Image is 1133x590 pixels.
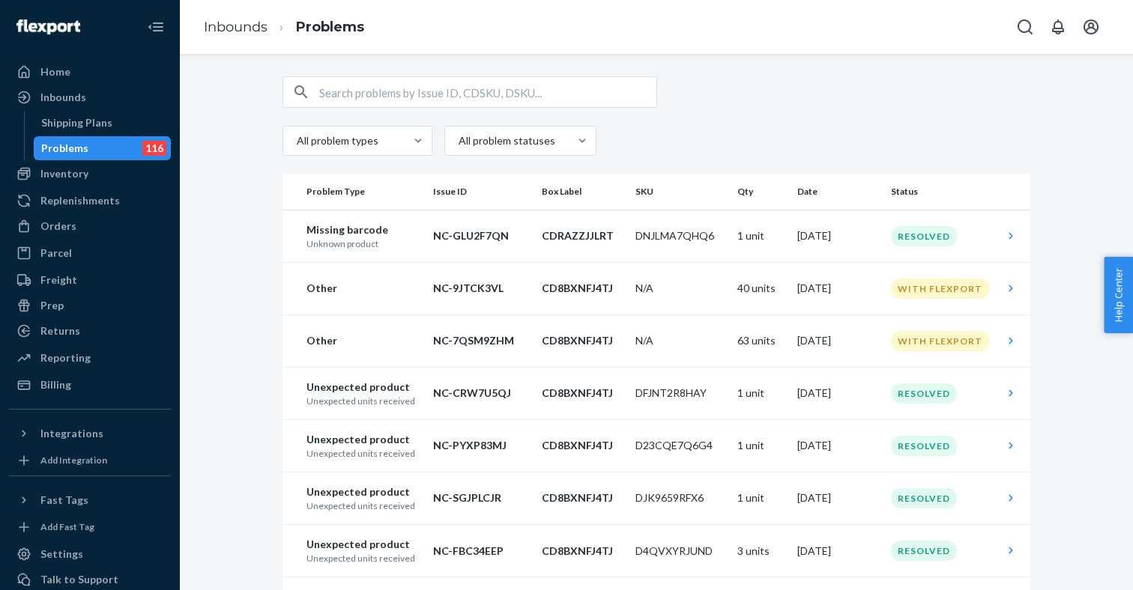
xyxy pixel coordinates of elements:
[891,488,957,508] div: Resolved
[433,490,530,505] p: NC-SGJPLCJR
[306,432,421,447] p: Unexpected product
[306,537,421,552] p: Unexpected product
[731,210,791,262] td: 1 unit
[306,380,421,395] p: Unexpected product
[433,281,530,296] p: NC-9JTCK3VL
[9,319,171,343] a: Returns
[40,193,120,208] div: Replenishments
[629,367,731,419] td: DFJNT2R8HAY
[306,395,421,407] p: Unexpected units received
[542,544,623,559] p: CD8BXNFJ4TJ
[40,219,76,234] div: Orders
[433,438,530,453] p: NC-PYXP83MJ
[791,314,885,367] td: [DATE]
[1043,12,1073,42] button: Open notifications
[629,472,731,524] td: DJK9659RFX6
[34,111,172,135] a: Shipping Plans
[791,367,885,419] td: [DATE]
[629,210,731,262] td: DNJLMA7QHQ6
[9,214,171,238] a: Orders
[9,162,171,186] a: Inventory
[885,174,997,210] th: Status
[34,136,172,160] a: Problems116
[306,222,421,237] p: Missing barcode
[427,174,536,210] th: Issue ID
[536,174,629,210] th: Box Label
[9,373,171,397] a: Billing
[542,333,623,348] p: CD8BXNFJ4TJ
[891,279,989,299] div: With Flexport
[40,90,86,105] div: Inbounds
[9,268,171,292] a: Freight
[731,314,791,367] td: 63 units
[542,281,623,296] p: CD8BXNFJ4TJ
[40,323,80,338] div: Returns
[891,331,989,351] div: With Flexport
[40,298,64,313] div: Prep
[629,262,731,314] td: N/A
[9,422,171,445] button: Integrations
[542,228,623,243] p: CDRAZZJJLRT
[16,19,80,34] img: Flexport logo
[629,525,731,577] td: D4QVXYRJUND
[731,472,791,524] td: 1 unit
[891,383,957,404] div: Resolved
[40,454,107,466] div: Add Integration
[9,451,171,469] a: Add Integration
[306,499,421,512] p: Unexpected units received
[319,77,656,107] input: Search problems by Issue ID, CDSKU, DSKU...
[731,174,791,210] th: Qty
[40,273,77,288] div: Freight
[433,228,530,243] p: NC-GLU2F7QN
[283,174,427,210] th: Problem Type
[731,525,791,577] td: 3 units
[791,174,885,210] th: Date
[791,419,885,472] td: [DATE]
[40,166,88,181] div: Inventory
[731,262,791,314] td: 40 units
[306,333,421,348] p: Other
[891,226,957,246] div: Resolved
[204,19,268,35] a: Inbounds
[296,19,364,35] a: Problems
[791,210,885,262] td: [DATE]
[9,189,171,213] a: Replenishments
[306,484,421,499] p: Unexpected product
[9,346,171,370] a: Reporting
[192,5,376,49] ol: breadcrumbs
[142,141,166,156] div: 116
[40,64,70,79] div: Home
[791,525,885,577] td: [DATE]
[731,367,791,419] td: 1 unit
[40,520,94,533] div: Add Fast Tag
[629,314,731,367] td: N/A
[542,386,623,401] p: CD8BXNFJ4TJ
[40,547,83,562] div: Settings
[433,386,530,401] p: NC-CRW7U5QJ
[40,377,71,392] div: Billing
[40,493,88,508] div: Fast Tags
[306,237,421,250] p: Unknown product
[1104,257,1133,333] button: Help Center
[1010,12,1040,42] button: Open Search Box
[891,541,957,561] div: Resolved
[433,544,530,559] p: NC-FBC34EEP
[306,447,421,460] p: Unexpected units received
[40,350,91,365] div: Reporting
[542,490,623,505] p: CD8BXNFJ4TJ
[9,294,171,317] a: Prep
[306,281,421,296] p: Other
[9,488,171,512] button: Fast Tags
[542,438,623,453] p: CD8BXNFJ4TJ
[9,241,171,265] a: Parcel
[141,12,171,42] button: Close Navigation
[1076,12,1106,42] button: Open account menu
[306,552,421,565] p: Unexpected units received
[791,262,885,314] td: [DATE]
[41,141,88,156] div: Problems
[9,542,171,566] a: Settings
[41,115,112,130] div: Shipping Plans
[9,60,171,84] a: Home
[731,419,791,472] td: 1 unit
